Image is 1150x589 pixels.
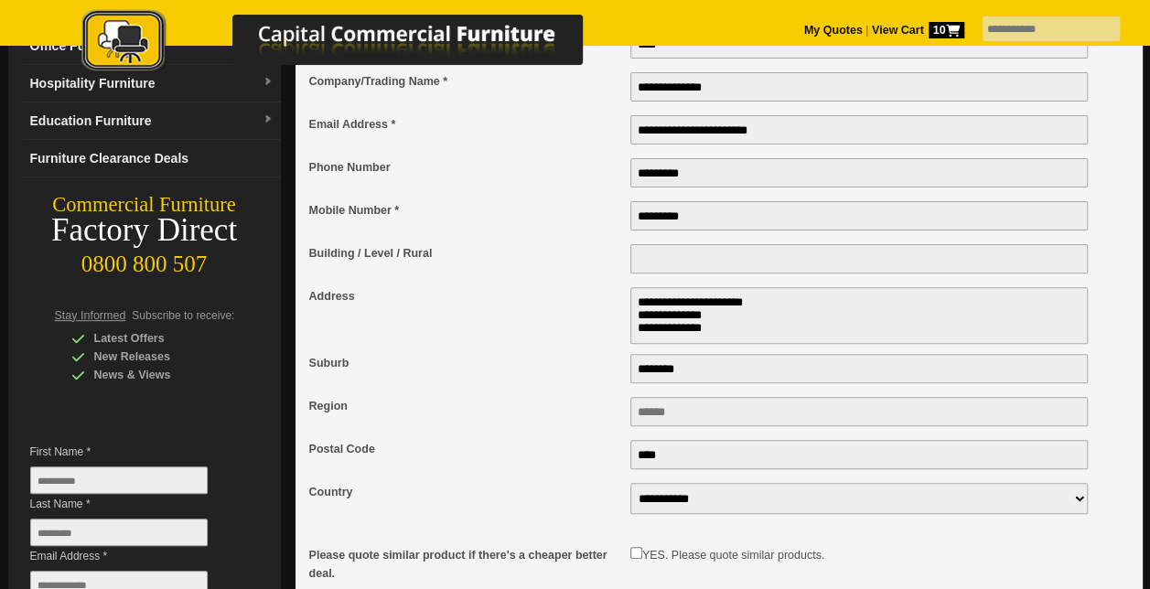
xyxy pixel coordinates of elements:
div: News & Views [71,366,245,384]
span: Suburb [309,354,621,372]
input: Mobile Number * [630,201,1089,230]
span: Subscribe to receive: [132,309,234,322]
a: Education Furnituredropdown [23,102,281,140]
span: Stay Informed [55,309,126,322]
span: Region [309,397,621,415]
input: Email Address * [630,115,1089,145]
input: Company/Trading Name * [630,72,1089,102]
a: My Quotes [804,24,863,37]
a: Capital Commercial Furniture Logo [31,9,672,81]
span: Country [309,483,621,501]
span: First Name * [30,443,235,461]
span: Phone Number [309,158,621,177]
div: 0800 800 507 [8,242,281,277]
span: Address [309,287,621,305]
img: dropdown [263,114,274,125]
div: New Releases [71,348,245,366]
div: Factory Direct [8,218,281,243]
span: Email Address * [30,547,235,565]
textarea: Address [630,287,1089,344]
span: Please quote similar product if there's a cheaper better deal. [309,546,621,583]
span: 10 [929,22,964,38]
label: YES. Please quote similar products. [642,549,824,562]
input: First Name * [30,466,208,494]
div: Commercial Furniture [8,192,281,218]
input: Suburb [630,354,1089,383]
span: Mobile Number * [309,201,621,220]
span: Email Address * [309,115,621,134]
input: Last Name * [30,519,208,546]
div: Latest Offers [71,329,245,348]
a: Furniture Clearance Deals [23,140,281,177]
input: Postal Code [630,440,1089,469]
a: Office Furnituredropdown [23,27,281,65]
a: Hospitality Furnituredropdown [23,65,281,102]
span: Postal Code [309,440,621,458]
span: Building / Level / Rural [309,244,621,262]
input: Phone Number [630,158,1089,187]
a: View Cart10 [868,24,963,37]
strong: View Cart [872,24,964,37]
img: Capital Commercial Furniture Logo [31,9,672,76]
span: Last Name * [30,495,235,513]
input: Region [630,397,1089,426]
select: Country [630,483,1089,514]
input: Please quote similar product if there's a cheaper better deal. [630,547,642,559]
input: Building / Level / Rural [630,244,1089,273]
